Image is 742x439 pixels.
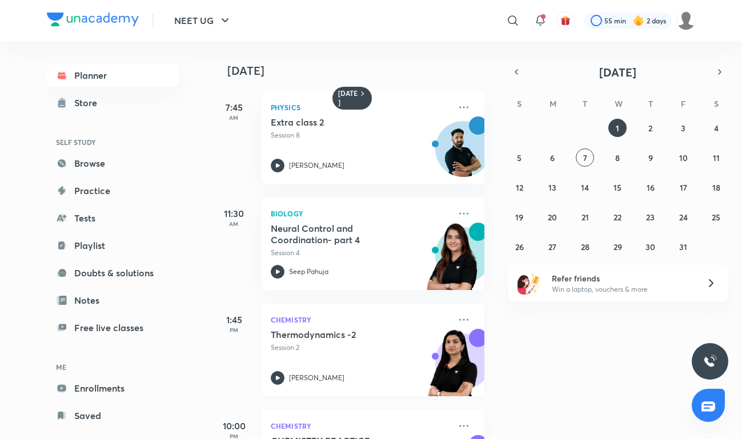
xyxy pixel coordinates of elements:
[674,237,692,256] button: October 31, 2025
[647,182,655,193] abbr: October 16, 2025
[679,241,687,252] abbr: October 31, 2025
[608,237,627,256] button: October 29, 2025
[422,329,484,408] img: unacademy
[47,234,179,257] a: Playlist
[47,179,179,202] a: Practice
[47,357,179,377] h6: ME
[47,207,179,229] a: Tests
[289,373,344,383] p: [PERSON_NAME]
[608,178,627,196] button: October 15, 2025
[211,327,257,333] p: PM
[543,178,561,196] button: October 13, 2025
[211,313,257,327] h5: 1:45
[47,64,179,87] a: Planner
[674,178,692,196] button: October 17, 2025
[47,13,139,29] a: Company Logo
[271,419,450,433] p: Chemistry
[581,182,589,193] abbr: October 14, 2025
[674,148,692,167] button: October 10, 2025
[422,223,484,301] img: unacademy
[271,130,450,140] p: Session 8
[510,148,528,167] button: October 5, 2025
[548,182,556,193] abbr: October 13, 2025
[681,123,685,134] abbr: October 3, 2025
[211,100,257,114] h5: 7:45
[47,289,179,312] a: Notes
[680,182,687,193] abbr: October 17, 2025
[543,237,561,256] button: October 27, 2025
[581,241,589,252] abbr: October 28, 2025
[714,123,719,134] abbr: October 4, 2025
[613,182,621,193] abbr: October 15, 2025
[641,237,660,256] button: October 30, 2025
[583,98,587,109] abbr: Tuesday
[707,148,725,167] button: October 11, 2025
[641,208,660,226] button: October 23, 2025
[289,160,344,171] p: [PERSON_NAME]
[74,96,104,110] div: Store
[560,15,571,26] img: avatar
[543,148,561,167] button: October 6, 2025
[47,91,179,114] a: Store
[613,212,621,223] abbr: October 22, 2025
[211,114,257,121] p: AM
[581,212,589,223] abbr: October 21, 2025
[289,267,328,277] p: Seep Pahuja
[707,119,725,137] button: October 4, 2025
[47,132,179,152] h6: SELF STUDY
[47,13,139,26] img: Company Logo
[517,152,522,163] abbr: October 5, 2025
[599,65,636,80] span: [DATE]
[510,208,528,226] button: October 19, 2025
[674,208,692,226] button: October 24, 2025
[271,343,450,353] p: Session 2
[47,261,179,284] a: Doubts & solutions
[524,64,712,80] button: [DATE]
[576,208,594,226] button: October 21, 2025
[645,241,655,252] abbr: October 30, 2025
[338,89,358,107] h6: [DATE]
[707,208,725,226] button: October 25, 2025
[608,208,627,226] button: October 22, 2025
[608,148,627,167] button: October 8, 2025
[703,355,717,368] img: ttu
[714,98,719,109] abbr: Saturday
[550,98,556,109] abbr: Monday
[436,127,491,182] img: Avatar
[615,152,620,163] abbr: October 8, 2025
[552,272,692,284] h6: Refer friends
[679,152,688,163] abbr: October 10, 2025
[674,119,692,137] button: October 3, 2025
[641,148,660,167] button: October 9, 2025
[550,152,555,163] abbr: October 6, 2025
[552,284,692,295] p: Win a laptop, vouchers & more
[712,212,720,223] abbr: October 25, 2025
[211,419,257,433] h5: 10:00
[516,182,523,193] abbr: October 12, 2025
[616,123,619,134] abbr: October 1, 2025
[548,212,557,223] abbr: October 20, 2025
[712,182,720,193] abbr: October 18, 2025
[679,212,688,223] abbr: October 24, 2025
[271,223,413,245] h5: Neural Control and Coordination- part 4
[271,329,413,340] h5: Thermodynamics -2
[648,123,652,134] abbr: October 2, 2025
[518,272,540,295] img: referral
[548,241,556,252] abbr: October 27, 2025
[681,98,685,109] abbr: Friday
[543,208,561,226] button: October 20, 2025
[608,119,627,137] button: October 1, 2025
[576,178,594,196] button: October 14, 2025
[47,316,179,339] a: Free live classes
[583,152,587,163] abbr: October 7, 2025
[167,9,239,32] button: NEET UG
[271,248,450,258] p: Session 4
[633,15,644,26] img: streak
[211,220,257,227] p: AM
[707,178,725,196] button: October 18, 2025
[211,207,257,220] h5: 11:30
[227,64,496,78] h4: [DATE]
[515,241,524,252] abbr: October 26, 2025
[676,11,696,30] img: Disha C
[515,212,523,223] abbr: October 19, 2025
